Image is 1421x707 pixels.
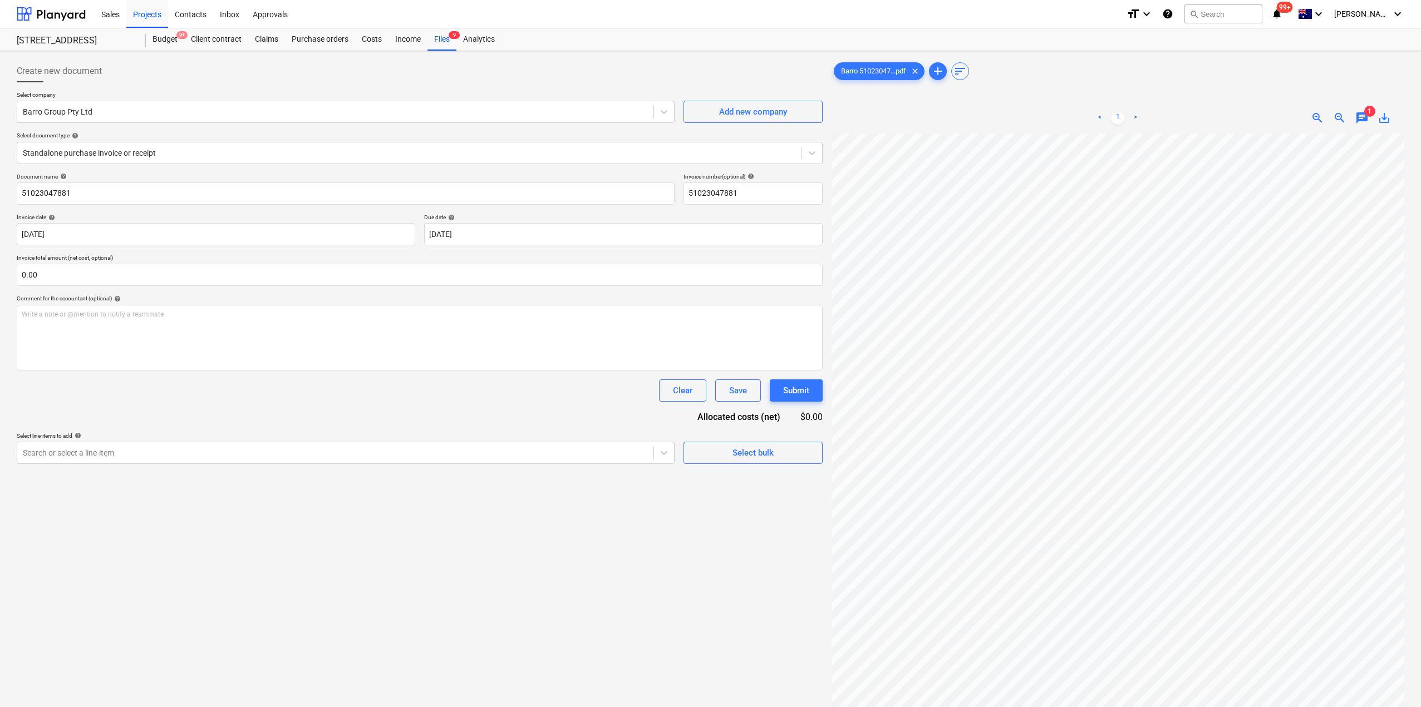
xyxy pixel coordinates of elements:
i: format_size [1127,7,1140,21]
a: Page 1 is your current page [1111,111,1124,125]
i: Knowledge base [1162,7,1173,21]
a: Purchase orders [285,28,355,51]
a: Costs [355,28,389,51]
div: Clear [673,383,692,398]
span: help [745,173,754,180]
div: Allocated costs (net) [678,411,798,423]
span: chat [1355,111,1369,125]
a: Client contract [184,28,248,51]
div: Budget [146,28,184,51]
span: sort [953,65,967,78]
div: Due date [424,214,823,221]
a: Files9 [427,28,456,51]
button: Submit [770,379,823,402]
button: Add new company [684,101,823,123]
span: 9+ [176,31,188,39]
span: [PERSON_NAME] [1334,9,1390,18]
div: Add new company [719,105,787,119]
div: Barro 51023047...pdf [834,62,925,80]
div: Comment for the accountant (optional) [17,295,823,302]
span: help [72,432,81,439]
iframe: Chat Widget [1365,654,1421,707]
div: Save [729,383,747,398]
span: help [112,295,121,302]
div: Document name [17,173,675,180]
span: 9 [449,31,460,39]
span: Barro 51023047...pdf [834,67,913,76]
div: Invoice number (optional) [684,173,823,180]
div: Select bulk [732,446,774,460]
span: search [1189,9,1198,18]
i: notifications [1271,7,1282,21]
button: Search [1184,4,1262,23]
span: help [46,214,55,221]
div: Select line-items to add [17,432,675,439]
a: Analytics [456,28,501,51]
div: [STREET_ADDRESS] [17,35,132,47]
input: Document name [17,182,675,205]
button: Select bulk [684,442,823,464]
a: Previous page [1093,111,1107,125]
span: help [58,173,67,180]
i: keyboard_arrow_down [1140,7,1153,21]
a: Income [389,28,427,51]
div: Files [427,28,456,51]
input: Invoice number [684,182,823,205]
button: Clear [659,379,706,402]
span: 99+ [1277,2,1293,13]
div: Invoice date [17,214,415,221]
span: help [446,214,455,221]
span: add [931,65,945,78]
span: Create new document [17,65,102,78]
a: Claims [248,28,285,51]
button: Save [715,379,761,402]
input: Invoice total amount (net cost, optional) [17,264,823,286]
span: save_alt [1378,111,1391,125]
span: clear [908,65,922,78]
span: help [70,132,78,139]
i: keyboard_arrow_down [1312,7,1325,21]
input: Due date not specified [424,223,823,245]
span: zoom_out [1333,111,1346,125]
i: keyboard_arrow_down [1391,7,1404,21]
p: Invoice total amount (net cost, optional) [17,254,823,264]
div: Submit [783,383,809,398]
div: $0.00 [798,411,823,423]
div: Select document type [17,132,823,139]
input: Invoice date not specified [17,223,415,245]
span: 1 [1364,106,1375,117]
a: Budget9+ [146,28,184,51]
p: Select company [17,91,675,101]
span: zoom_in [1311,111,1324,125]
a: Next page [1129,111,1142,125]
